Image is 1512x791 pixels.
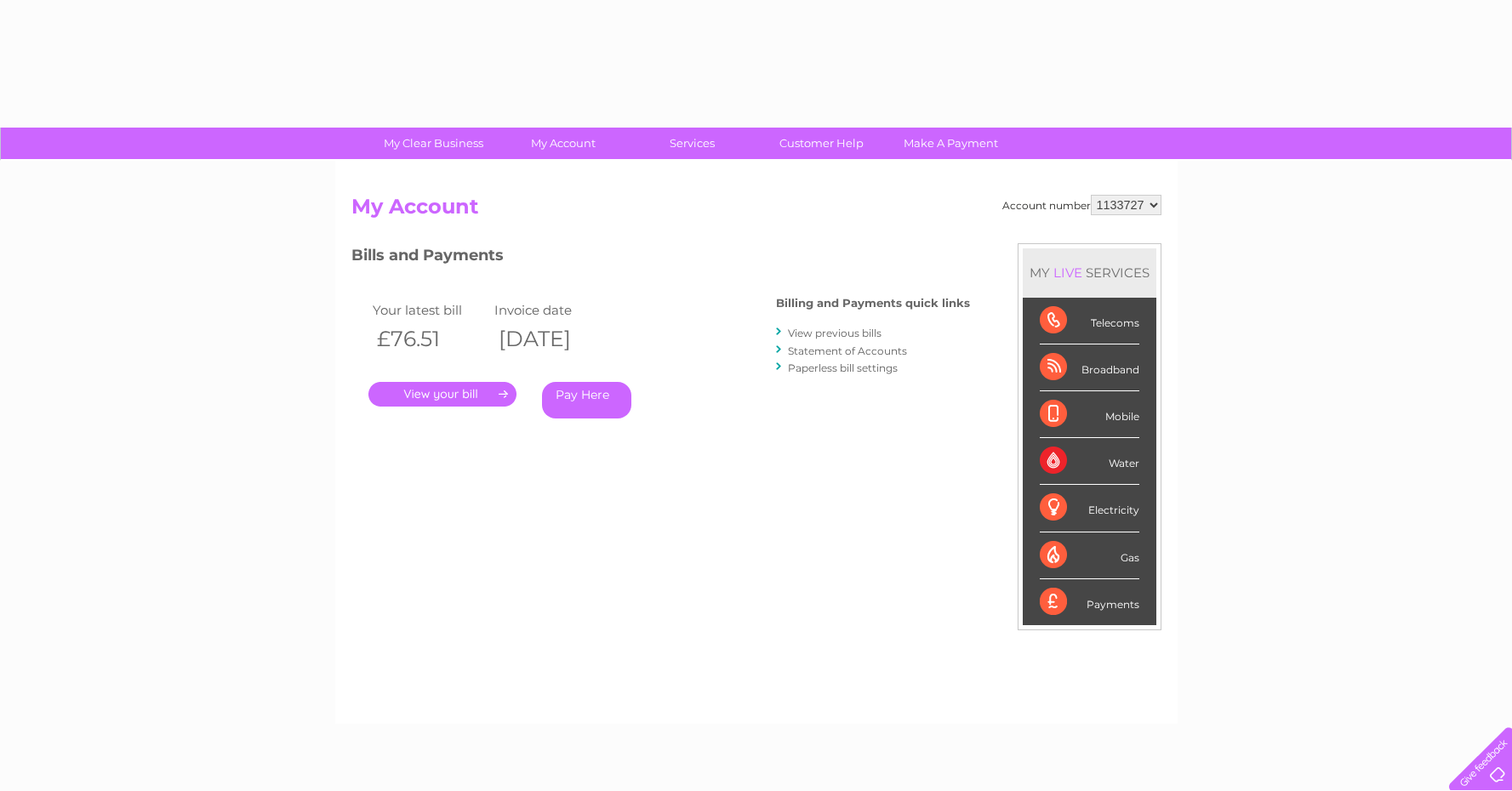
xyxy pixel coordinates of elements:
[1040,438,1139,485] div: Water
[542,382,631,418] a: Pay Here
[351,243,970,273] h3: Bills and Payments
[1040,532,1139,579] div: Gas
[1040,298,1139,344] div: Telecoms
[1023,248,1156,297] div: MY SERVICES
[351,195,1161,227] h2: My Account
[368,322,491,356] th: £76.51
[751,128,892,159] a: Customer Help
[493,128,633,159] a: My Account
[1040,579,1139,625] div: Payments
[881,128,1021,159] a: Make A Payment
[490,299,613,322] td: Invoice date
[1002,195,1161,215] div: Account number
[490,322,613,356] th: [DATE]
[622,128,762,159] a: Services
[788,327,882,339] a: View previous bills
[1040,344,1139,391] div: Broadband
[788,361,898,374] a: Paperless bill settings
[363,128,504,159] a: My Clear Business
[368,382,516,407] a: .
[368,299,491,322] td: Your latest bill
[1040,485,1139,532] div: Electricity
[1040,391,1139,438] div: Mobile
[1050,265,1086,281] div: LIVE
[788,344,907,357] a: Statement of Accounts
[776,297,970,310] h4: Billing and Payments quick links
